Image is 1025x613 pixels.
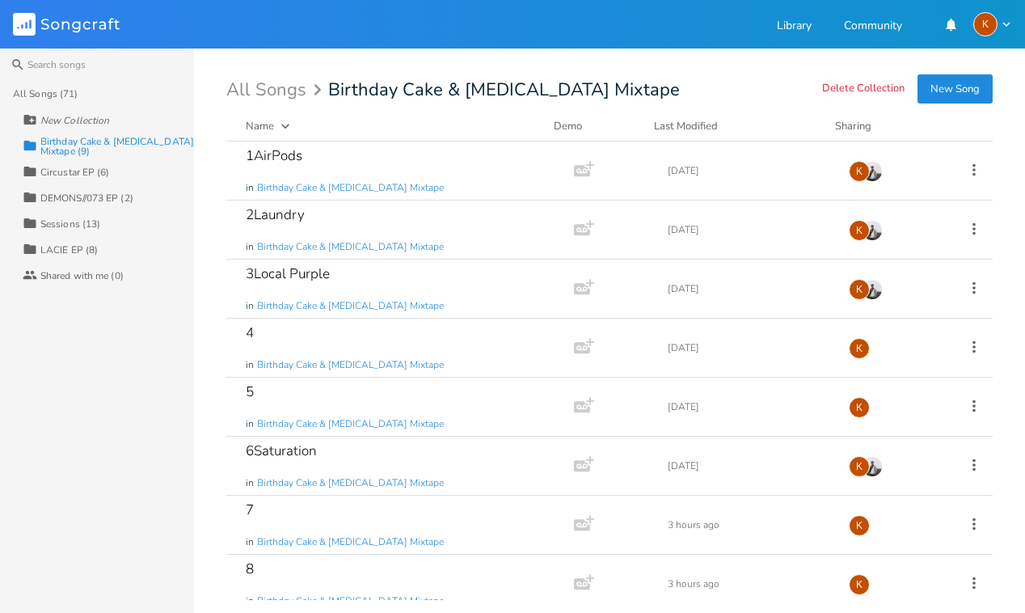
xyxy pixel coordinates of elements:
[668,343,829,353] div: [DATE]
[246,535,254,549] span: in
[226,82,327,98] div: All Songs
[668,225,829,235] div: [DATE]
[257,417,444,431] span: Birthday Cake & [MEDICAL_DATA] Mixtape
[246,417,254,431] span: in
[849,338,870,359] div: Kat
[246,476,254,490] span: in
[668,402,829,412] div: [DATE]
[257,181,444,195] span: Birthday Cake & [MEDICAL_DATA] Mixtape
[849,161,870,182] div: Kat
[246,562,254,576] div: 8
[246,181,254,195] span: in
[862,456,883,477] img: Costa Tzoytzoyrakos
[40,245,98,255] div: LACIE EP (8)
[40,193,133,203] div: DEMONS//073 EP (2)
[654,119,718,133] div: Last Modified
[849,397,870,418] div: Kat
[246,267,330,281] div: 3Local Purple
[849,220,870,241] div: Kat
[849,574,870,595] div: Kat
[844,20,902,34] a: Community
[973,12,998,36] div: Kat
[257,299,444,313] span: Birthday Cake & [MEDICAL_DATA] Mixtape
[849,456,870,477] div: Kat
[835,118,932,134] div: Sharing
[246,503,254,517] div: 7
[862,161,883,182] img: Costa Tzoytzoyrakos
[246,594,254,608] span: in
[246,240,254,254] span: in
[13,89,78,99] div: All Songs (71)
[668,520,829,530] div: 3 hours ago
[246,149,302,163] div: 1AirPods
[654,118,816,134] button: Last Modified
[554,118,635,134] div: Demo
[246,326,254,340] div: 4
[849,515,870,536] div: Kat
[246,358,254,372] span: in
[40,137,194,156] div: Birthday Cake & [MEDICAL_DATA] Mixtape (9)
[862,279,883,300] img: Costa Tzoytzoyrakos
[668,166,829,175] div: [DATE]
[328,81,680,99] span: Birthday Cake & [MEDICAL_DATA] Mixtape
[257,535,444,549] span: Birthday Cake & [MEDICAL_DATA] Mixtape
[40,219,100,229] div: Sessions (13)
[246,385,254,399] div: 5
[257,358,444,372] span: Birthday Cake & [MEDICAL_DATA] Mixtape
[862,220,883,241] img: Costa Tzoytzoyrakos
[777,20,812,34] a: Library
[246,208,305,222] div: 2Laundry
[246,444,317,458] div: 6Saturation
[668,461,829,471] div: [DATE]
[822,82,905,96] button: Delete Collection
[40,167,110,177] div: Circustar EP (6)
[257,476,444,490] span: Birthday Cake & [MEDICAL_DATA] Mixtape
[849,279,870,300] div: Kat
[668,579,829,589] div: 3 hours ago
[246,299,254,313] span: in
[40,271,124,281] div: Shared with me (0)
[246,118,534,134] button: Name
[257,240,444,254] span: Birthday Cake & [MEDICAL_DATA] Mixtape
[668,284,829,294] div: [DATE]
[917,74,993,104] button: New Song
[246,119,274,133] div: Name
[40,116,109,125] div: New Collection
[257,594,444,608] span: Birthday Cake & [MEDICAL_DATA] Mixtape
[973,12,1012,36] button: K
